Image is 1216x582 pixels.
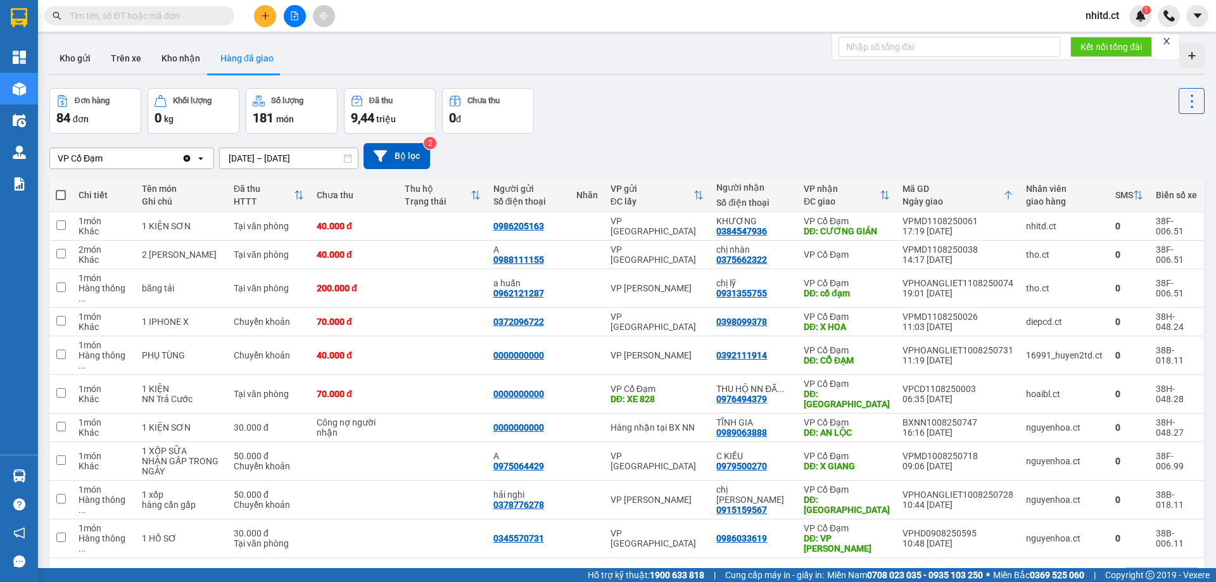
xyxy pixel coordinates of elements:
[73,114,89,124] span: đơn
[716,244,791,255] div: chị nhàn
[804,216,890,226] div: VP Cổ Đạm
[611,283,704,293] div: VP [PERSON_NAME]
[1156,384,1197,404] div: 38H-048.28
[49,88,141,134] button: Đơn hàng84đơn
[79,255,129,265] div: Khác
[227,179,310,212] th: Toggle SortBy
[1115,495,1143,505] div: 0
[351,110,374,125] span: 9,44
[611,422,704,433] div: Hàng nhận tại BX NN
[317,250,392,260] div: 40.000 đ
[79,273,129,283] div: 1 món
[1026,250,1103,260] div: tho.ct
[405,196,470,206] div: Trạng thái
[1156,490,1197,510] div: 38B-018.11
[993,568,1084,582] span: Miền Bắc
[364,143,430,169] button: Bộ lọc
[344,88,436,134] button: Đã thu9,44 triệu
[234,250,304,260] div: Tại văn phòng
[493,244,564,255] div: A
[804,288,890,298] div: DĐ: cổ đạm
[611,495,704,505] div: VP [PERSON_NAME]
[317,417,380,438] div: Công nợ người nhận
[79,244,129,255] div: 2 món
[317,221,392,231] div: 40.000 đ
[142,283,221,293] div: băng tải
[284,5,306,27] button: file-add
[234,528,304,538] div: 30.000 đ
[1162,37,1171,46] span: close
[1156,451,1197,471] div: 38F-006.99
[1115,350,1143,360] div: 0
[1144,6,1148,15] span: 1
[79,523,129,533] div: 1 món
[155,110,161,125] span: 0
[725,568,824,582] span: Cung cấp máy in - giấy in:
[902,427,1013,438] div: 16:16 [DATE]
[1156,312,1197,332] div: 38H-048.24
[716,484,791,505] div: chị linh
[611,216,704,236] div: VP [GEOGRAPHIC_DATA]
[234,500,304,510] div: Chuyển khoản
[79,293,86,303] span: ...
[1156,190,1197,200] div: Biển số xe
[276,114,294,124] span: món
[1026,283,1103,293] div: tho.ct
[493,350,544,360] div: 0000000000
[1026,495,1103,505] div: nguyenhoa.ct
[902,244,1013,255] div: VPMD1108250038
[777,384,785,394] span: ...
[142,456,221,476] div: NHẬN GẤP TRONG NGÀY
[79,190,129,200] div: Chi tiết
[79,543,86,554] span: ...
[234,283,304,293] div: Tại văn phòng
[234,451,304,461] div: 50.000 đ
[588,568,704,582] span: Hỗ trợ kỹ thuật:
[104,152,105,165] input: Selected VP Cổ Đạm.
[804,184,880,194] div: VP nhận
[902,196,1003,206] div: Ngày giao
[182,153,192,163] svg: Clear value
[611,394,704,404] div: DĐ: XE 828
[986,573,990,578] span: ⚪️
[804,345,890,355] div: VP Cổ Đạm
[827,568,983,582] span: Miền Nam
[611,244,704,265] div: VP [GEOGRAPHIC_DATA]
[804,533,890,554] div: DĐ: VP XUÂN GIANG
[1156,278,1197,298] div: 38F-006.51
[1115,283,1143,293] div: 0
[804,250,890,260] div: VP Cổ Đạm
[716,417,791,427] div: TĨNH GIA
[442,88,534,134] button: Chưa thu0đ
[13,469,26,483] img: warehouse-icon
[467,96,500,105] div: Chưa thu
[493,184,564,194] div: Người gửi
[716,278,791,288] div: chị lỹ
[804,495,890,515] div: DĐ: xuân giang
[234,196,294,206] div: HTTT
[902,216,1013,226] div: VPMD1108250061
[142,500,221,510] div: hàng cần gấp
[493,422,544,433] div: 0000000000
[716,216,791,226] div: KHƯƠNG
[142,422,221,433] div: 1 KIỆN SƠN
[142,184,221,194] div: Tên món
[902,490,1013,500] div: VPHOANGLIET1008250728
[1075,8,1129,23] span: nhitd.ct
[1163,10,1175,22] img: phone-icon
[317,350,392,360] div: 40.000 đ
[79,394,129,404] div: Khác
[142,196,221,206] div: Ghi chú
[1156,417,1197,438] div: 38H-048.27
[1135,10,1146,22] img: icon-new-feature
[79,495,129,515] div: Hàng thông thường
[902,500,1013,510] div: 10:44 [DATE]
[1026,533,1103,543] div: nguyenhoa.ct
[493,221,544,231] div: 0986205163
[142,384,221,394] div: 1 KIỆN
[1179,43,1205,68] div: Tạo kho hàng mới
[804,417,890,427] div: VP Cổ Đạm
[896,179,1020,212] th: Toggle SortBy
[1026,184,1103,194] div: Nhân viên
[493,461,544,471] div: 0975064429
